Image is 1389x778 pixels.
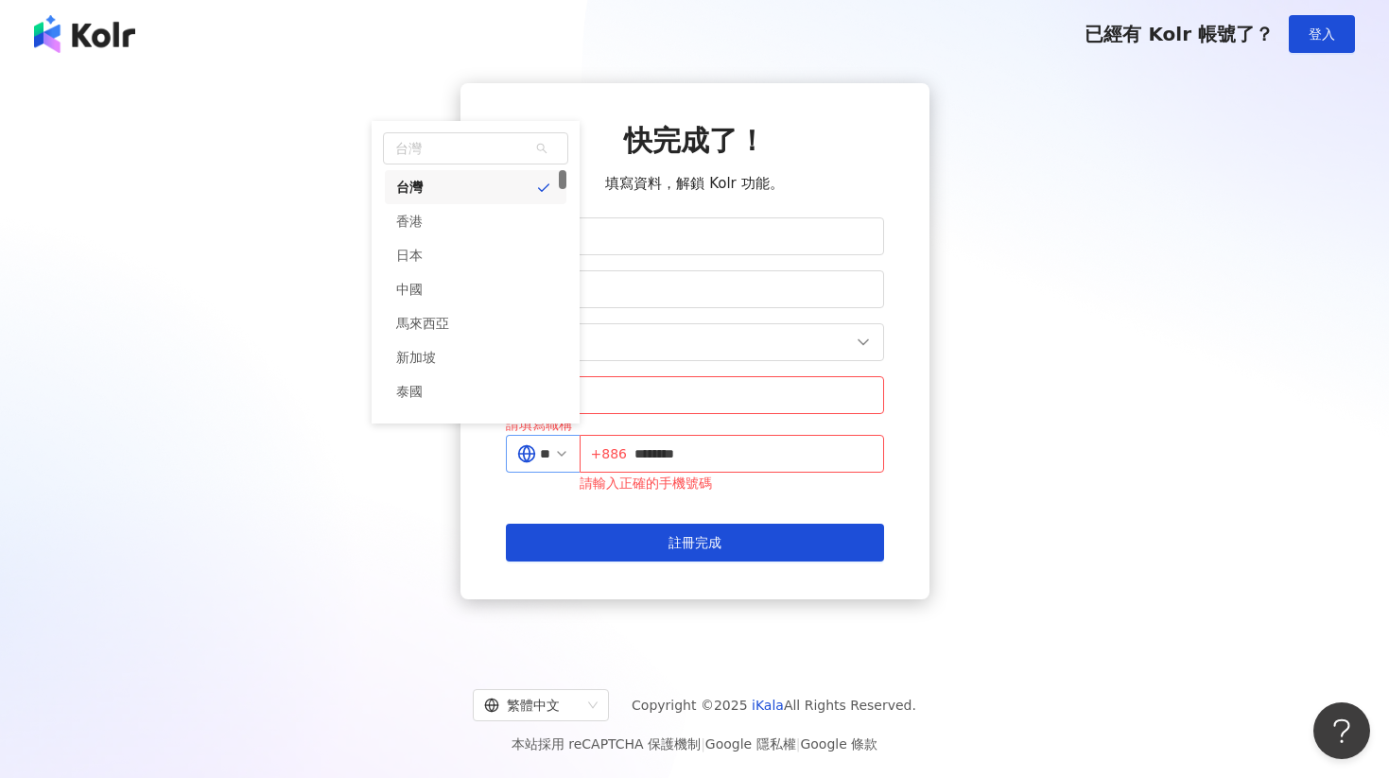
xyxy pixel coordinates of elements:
[385,340,566,374] div: 新加坡
[1313,702,1370,759] iframe: Help Scout Beacon - Open
[580,473,884,493] div: 請輸入正確的手機號碼
[385,170,566,204] div: 台灣
[705,736,796,752] a: Google 隱私權
[396,170,423,204] div: 台灣
[632,694,916,717] span: Copyright © 2025 All Rights Reserved.
[701,736,705,752] span: |
[506,524,884,562] button: 註冊完成
[484,690,581,720] div: 繁體中文
[512,733,877,755] span: 本站採用 reCAPTCHA 保護機制
[605,172,783,195] span: 填寫資料，解鎖 Kolr 功能。
[800,736,877,752] a: Google 條款
[384,133,567,164] span: 台灣
[396,272,423,306] div: 中國
[396,238,423,272] div: 日本
[385,204,566,238] div: 香港
[796,736,801,752] span: |
[1085,23,1274,45] span: 已經有 Kolr 帳號了？
[34,15,135,53] img: logo
[668,535,721,550] span: 註冊完成
[385,374,566,408] div: 泰國
[396,204,423,238] div: 香港
[624,124,766,157] span: 快完成了！
[396,306,449,340] div: 馬來西亞
[385,238,566,272] div: 日本
[1309,26,1335,42] span: 登入
[591,443,627,464] span: +886
[385,306,566,340] div: 馬來西亞
[396,340,436,374] div: 新加坡
[752,698,784,713] a: iKala
[396,374,423,408] div: 泰國
[1289,15,1355,53] button: 登入
[506,414,884,435] div: 請填寫職稱
[385,272,566,306] div: 中國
